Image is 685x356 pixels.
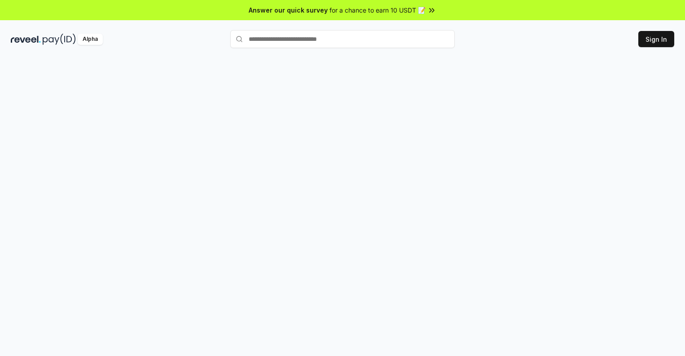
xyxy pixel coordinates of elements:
[43,34,76,45] img: pay_id
[638,31,674,47] button: Sign In
[249,5,328,15] span: Answer our quick survey
[78,34,103,45] div: Alpha
[329,5,426,15] span: for a chance to earn 10 USDT 📝
[11,34,41,45] img: reveel_dark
